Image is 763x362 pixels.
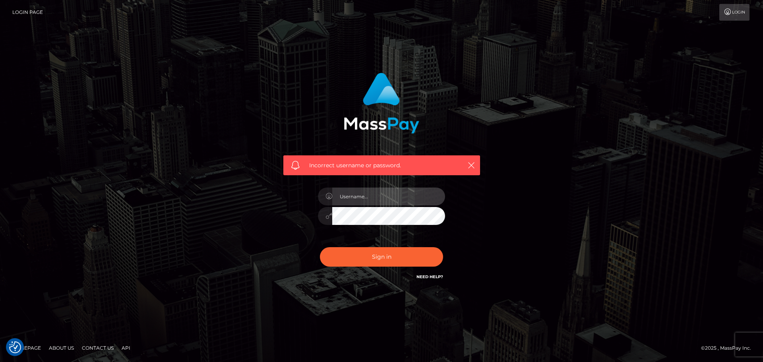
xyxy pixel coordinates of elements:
[416,274,443,279] a: Need Help?
[320,247,443,267] button: Sign in
[9,342,44,354] a: Homepage
[309,161,454,170] span: Incorrect username or password.
[46,342,77,354] a: About Us
[719,4,749,21] a: Login
[9,341,21,353] button: Consent Preferences
[12,4,43,21] a: Login Page
[118,342,134,354] a: API
[332,188,445,205] input: Username...
[9,341,21,353] img: Revisit consent button
[701,344,757,352] div: © 2025 , MassPay Inc.
[344,73,419,134] img: MassPay Login
[79,342,117,354] a: Contact Us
